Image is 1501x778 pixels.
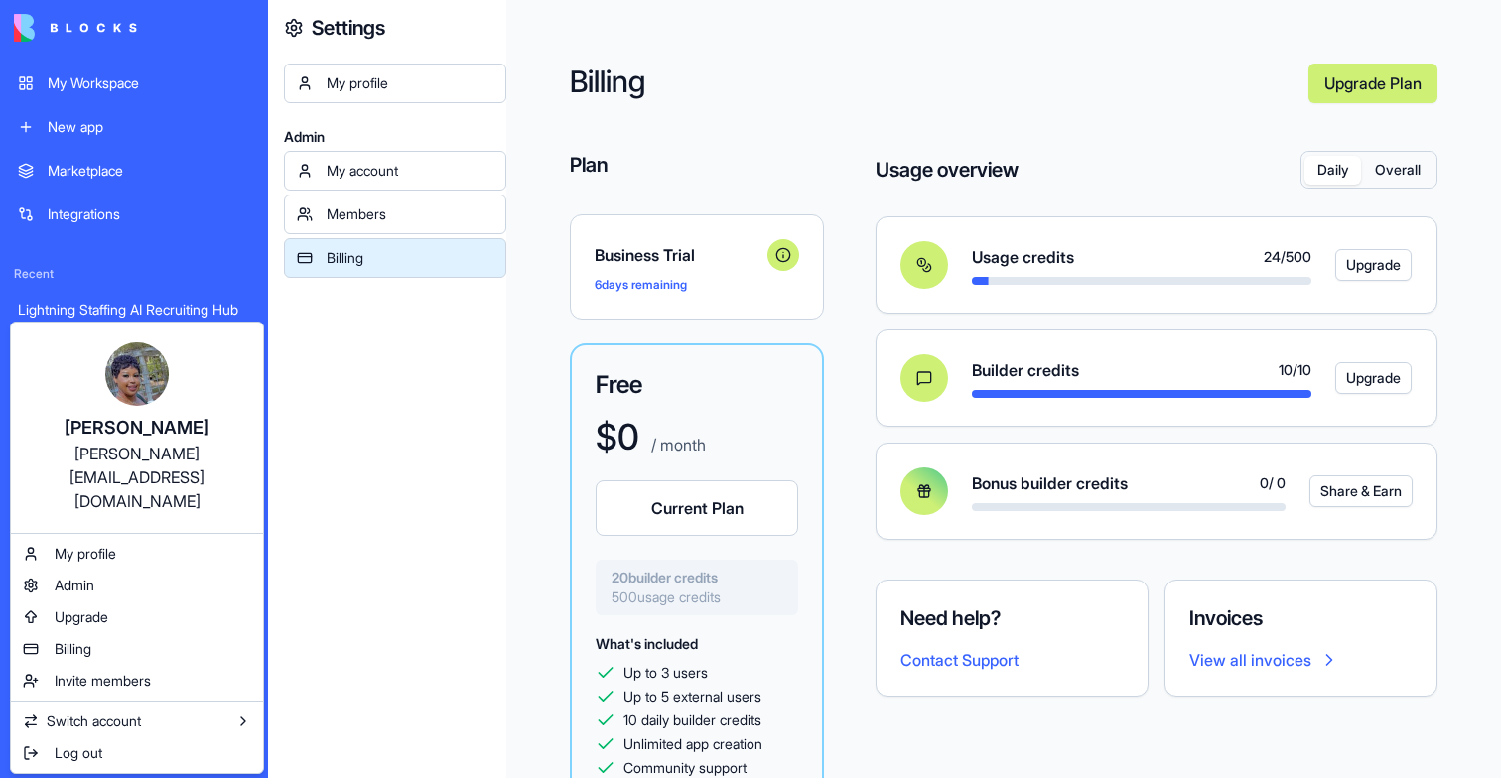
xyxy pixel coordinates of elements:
a: Invite members [15,665,259,697]
div: Lightning Staffing AI Recruiting Hub [18,300,250,320]
span: Billing [55,639,91,659]
a: [PERSON_NAME][PERSON_NAME][EMAIL_ADDRESS][DOMAIN_NAME] [15,326,259,529]
a: Upgrade [15,601,259,633]
a: Billing [15,633,259,665]
span: Switch account [47,712,141,731]
span: Upgrade [55,607,108,627]
img: ACg8ocKtzIvw67-hOFaK7x2Eg_4uBMM6Fd6YO9YKnqw18cheOXDli-g=s96-c [105,342,169,406]
span: Recent [6,266,262,282]
span: Log out [55,743,102,763]
span: My profile [55,544,116,564]
span: Admin [55,576,94,595]
span: Invite members [55,671,151,691]
div: [PERSON_NAME] [31,414,243,442]
a: My profile [15,538,259,570]
div: [PERSON_NAME][EMAIL_ADDRESS][DOMAIN_NAME] [31,442,243,513]
a: Admin [15,570,259,601]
